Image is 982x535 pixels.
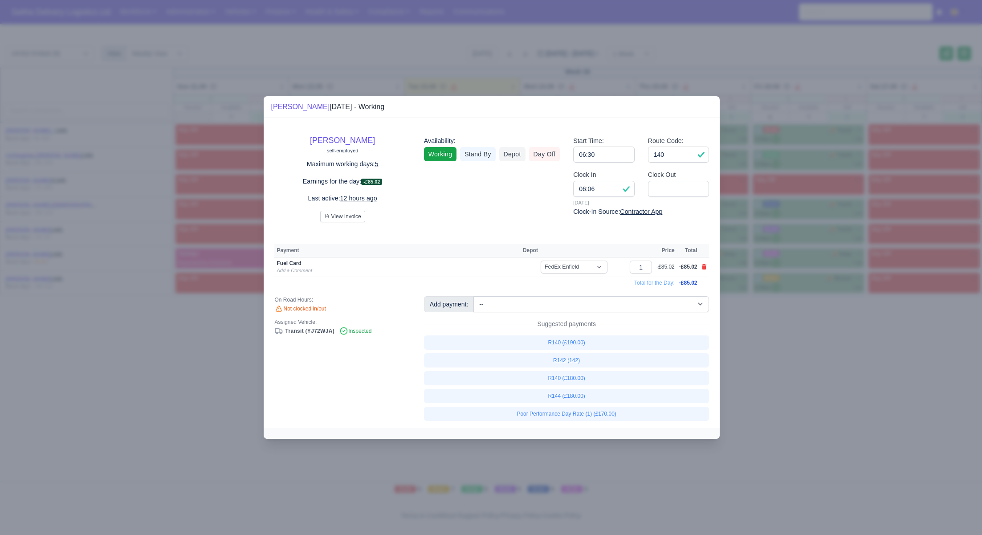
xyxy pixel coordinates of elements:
[573,207,709,217] div: Clock-In Source:
[654,257,677,277] td: -£85.02
[274,176,410,187] p: Earnings for the day:
[648,170,676,180] label: Clock Out
[274,305,410,313] div: Not clocked in/out
[424,296,474,312] div: Add payment:
[424,147,456,161] a: Working
[424,335,709,350] a: R140 (£190.00)
[277,260,477,267] div: Fuel Card
[573,170,596,180] label: Clock In
[424,389,709,403] a: R144 (£180.00)
[521,244,628,257] th: Depot
[648,136,684,146] label: Route Code:
[499,147,526,161] a: Depot
[424,136,560,146] div: Availability:
[327,148,359,153] small: self-employed
[424,407,709,421] a: Poor Performance Day Rate (1) (£170.00)
[310,136,375,145] a: [PERSON_NAME]
[274,244,520,257] th: Payment
[271,102,384,112] div: [DATE] - Working
[677,244,700,257] th: Total
[534,319,599,328] span: Suggested payments
[424,353,709,368] a: R142 (142)
[620,208,662,215] u: Contractor App
[361,179,382,185] span: -£85.02
[573,136,604,146] label: Start Time:
[274,319,410,326] div: Assigned Vehicle:
[375,160,379,167] u: 5
[424,371,709,385] a: R140 (£180.00)
[339,328,371,334] span: Inspected
[340,195,377,202] u: 12 hours ago
[679,280,697,286] span: -£85.02
[573,199,635,207] small: [DATE]
[654,244,677,257] th: Price
[274,328,334,334] a: Transit (YJ72WJA)
[274,159,410,169] p: Maximum working days:
[274,193,410,204] p: Last active:
[937,492,982,535] iframe: Chat Widget
[271,103,330,110] a: [PERSON_NAME]
[274,296,410,303] div: On Road Hours:
[529,147,560,161] a: Day Off
[634,280,675,286] span: Total for the Day:
[320,211,365,222] button: View Invoice
[277,268,312,273] a: Add a Comment
[460,147,495,161] a: Stand By
[679,264,697,270] span: -£85.02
